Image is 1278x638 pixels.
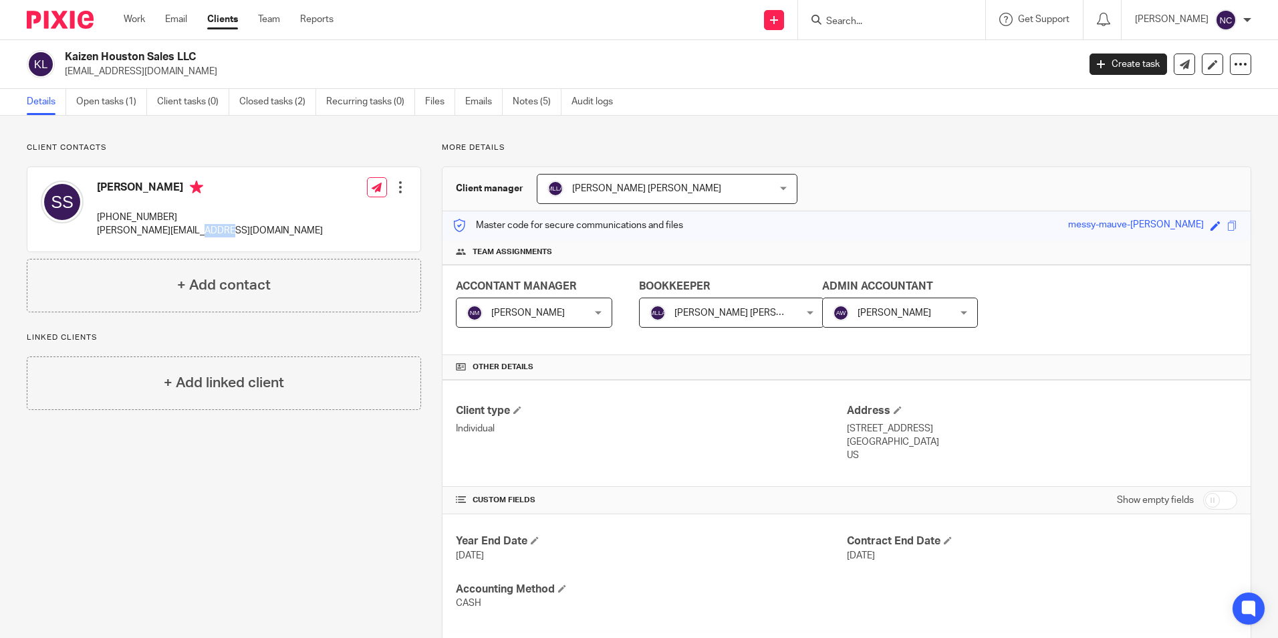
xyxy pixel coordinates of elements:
[1215,9,1237,31] img: svg%3E
[1135,13,1208,26] p: [PERSON_NAME]
[165,13,187,26] a: Email
[572,184,721,193] span: [PERSON_NAME] [PERSON_NAME]
[467,305,483,321] img: svg%3E
[27,89,66,115] a: Details
[456,582,846,597] h4: Accounting Method
[1090,54,1167,75] a: Create task
[822,281,933,292] span: ADMIN ACCOUNTANT
[825,16,945,28] input: Search
[456,281,576,292] span: ACCONTANT MANAGER
[833,305,849,321] img: svg%3E
[456,182,523,195] h3: Client manager
[847,404,1237,418] h4: Address
[442,142,1251,153] p: More details
[124,13,145,26] a: Work
[473,247,552,257] span: Team assignments
[27,142,421,153] p: Client contacts
[473,362,533,373] span: Other details
[571,89,623,115] a: Audit logs
[456,422,846,435] p: Individual
[491,308,565,318] span: [PERSON_NAME]
[27,11,94,29] img: Pixie
[97,181,323,197] h4: [PERSON_NAME]
[847,449,1237,462] p: US
[239,89,316,115] a: Closed tasks (2)
[425,89,455,115] a: Files
[456,534,846,548] h4: Year End Date
[97,211,323,224] p: [PHONE_NUMBER]
[674,308,823,318] span: [PERSON_NAME] [PERSON_NAME]
[65,50,868,64] h2: Kaizen Houston Sales LLC
[207,13,238,26] a: Clients
[847,534,1237,548] h4: Contract End Date
[190,181,203,194] i: Primary
[456,404,846,418] h4: Client type
[453,219,683,232] p: Master code for secure communications and files
[41,181,84,223] img: svg%3E
[1117,494,1194,507] label: Show empty fields
[847,435,1237,449] p: [GEOGRAPHIC_DATA]
[456,495,846,506] h4: CUSTOM FIELDS
[157,89,229,115] a: Client tasks (0)
[456,551,484,560] span: [DATE]
[1018,15,1069,24] span: Get Support
[847,551,875,560] span: [DATE]
[76,89,147,115] a: Open tasks (1)
[650,305,666,321] img: svg%3E
[177,275,271,296] h4: + Add contact
[326,89,415,115] a: Recurring tasks (0)
[513,89,561,115] a: Notes (5)
[27,332,421,343] p: Linked clients
[65,65,1069,78] p: [EMAIL_ADDRESS][DOMAIN_NAME]
[27,50,55,78] img: svg%3E
[258,13,280,26] a: Team
[639,281,710,292] span: BOOKKEEPER
[1068,218,1204,233] div: messy-mauve-[PERSON_NAME]
[847,422,1237,435] p: [STREET_ADDRESS]
[547,181,563,197] img: svg%3E
[97,224,323,237] p: [PERSON_NAME][EMAIL_ADDRESS][DOMAIN_NAME]
[858,308,931,318] span: [PERSON_NAME]
[300,13,334,26] a: Reports
[465,89,503,115] a: Emails
[456,599,481,608] span: CASH
[164,373,284,393] h4: + Add linked client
